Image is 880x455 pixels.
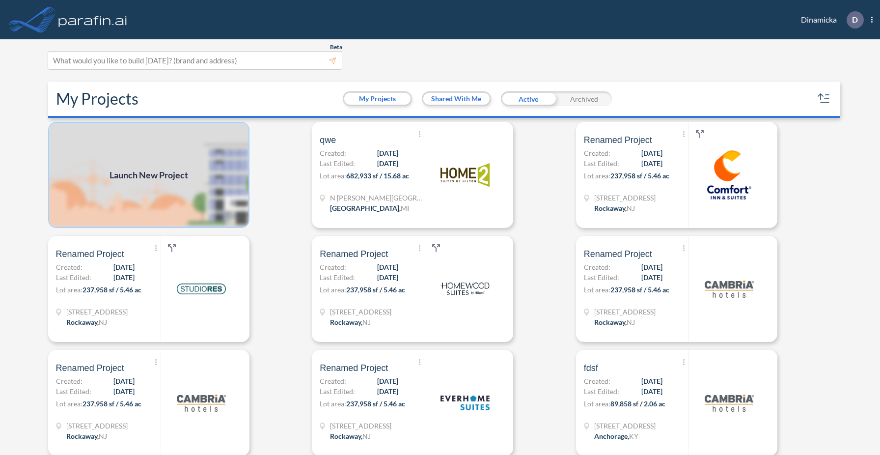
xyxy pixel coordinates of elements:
div: Rockaway, NJ [330,317,371,327]
span: [DATE] [113,376,135,386]
img: logo [440,264,490,313]
img: logo [177,378,226,427]
img: logo [440,378,490,427]
span: 321 Mt Hope Ave [330,421,391,431]
span: Renamed Project [56,248,124,260]
span: 682,933 sf / 15.68 ac [346,171,409,180]
span: Rockaway , [594,204,627,212]
span: [DATE] [377,376,398,386]
span: [DATE] [113,272,135,283]
span: [DATE] [377,262,398,272]
span: 321 Mt Hope Ave [66,421,128,431]
span: Rockaway , [330,318,362,326]
span: Created: [584,262,610,272]
span: KY [629,432,638,440]
span: Lot area: [584,171,610,180]
div: Grand Rapids, MI [330,203,409,213]
span: Anchorage , [594,432,629,440]
span: Lot area: [584,399,610,408]
span: [DATE] [641,158,662,169]
span: Lot area: [320,171,346,180]
span: [DATE] [641,376,662,386]
span: Last Edited: [320,386,355,397]
span: Lot area: [584,285,610,294]
span: Last Edited: [584,272,619,283]
div: Rockaway, NJ [66,317,107,327]
span: 321 Mt Hope Ave [594,307,656,317]
span: [DATE] [113,262,135,272]
span: fdsf [584,362,598,374]
div: Anchorage, KY [594,431,638,441]
p: D [852,15,858,24]
span: [DATE] [377,148,398,158]
span: 237,958 sf / 5.46 ac [82,399,141,408]
div: Archived [556,91,612,106]
span: [DATE] [377,386,398,397]
span: Rockaway , [330,432,362,440]
span: 237,958 sf / 5.46 ac [82,285,141,294]
span: MI [401,204,409,212]
img: logo [56,10,129,29]
span: 321 Mt Hope Ave [66,307,128,317]
span: Last Edited: [584,158,619,169]
span: 1899 Evergreen Rd [594,421,656,431]
img: logo [705,264,754,313]
span: Created: [320,148,346,158]
span: [DATE] [377,158,398,169]
span: Created: [320,262,346,272]
span: Renamed Project [320,248,388,260]
img: add [48,122,249,228]
span: [DATE] [113,386,135,397]
button: sort [816,91,832,107]
span: Last Edited: [320,158,355,169]
span: 237,958 sf / 5.46 ac [346,285,405,294]
span: Lot area: [320,399,346,408]
span: Rockaway , [66,432,99,440]
span: NJ [627,204,635,212]
button: My Projects [344,93,411,105]
span: Created: [320,376,346,386]
a: Renamed ProjectCreated:[DATE]Last Edited:[DATE]Lot area:237,958 sf / 5.46 ac[STREET_ADDRESS]Rocka... [44,236,308,342]
span: Renamed Project [56,362,124,374]
span: 237,958 sf / 5.46 ac [610,171,669,180]
div: Rockaway, NJ [594,317,635,327]
h2: My Projects [56,89,138,108]
span: qwe [320,134,336,146]
span: Created: [56,376,82,386]
img: logo [440,150,490,199]
span: Launch New Project [110,169,188,182]
span: Last Edited: [320,272,355,283]
span: Created: [56,262,82,272]
div: Rockaway, NJ [594,203,635,213]
span: Rockaway , [594,318,627,326]
span: Lot area: [56,399,82,408]
span: Rockaway , [66,318,99,326]
img: logo [705,150,754,199]
span: Created: [584,376,610,386]
span: Beta [330,43,342,51]
a: Renamed ProjectCreated:[DATE]Last Edited:[DATE]Lot area:237,958 sf / 5.46 ac[STREET_ADDRESS]Rocka... [572,236,836,342]
a: Renamed ProjectCreated:[DATE]Last Edited:[DATE]Lot area:237,958 sf / 5.46 ac[STREET_ADDRESS]Rocka... [572,122,836,228]
a: qweCreated:[DATE]Last Edited:[DATE]Lot area:682,933 sf / 15.68 acN [PERSON_NAME][GEOGRAPHIC_DATA]... [308,122,572,228]
span: NJ [99,318,107,326]
span: 321 Mt Hope Ave [330,307,391,317]
span: [DATE] [377,272,398,283]
span: Last Edited: [584,386,619,397]
span: NJ [362,432,371,440]
span: [DATE] [641,262,662,272]
span: [DATE] [641,148,662,158]
span: [DATE] [641,272,662,283]
span: N Wyndham Hill Dr NE [330,193,423,203]
span: [DATE] [641,386,662,397]
span: Created: [584,148,610,158]
span: 321 Mt Hope Ave [594,193,656,203]
div: Rockaway, NJ [66,431,107,441]
div: Active [501,91,556,106]
span: 237,958 sf / 5.46 ac [610,285,669,294]
span: NJ [627,318,635,326]
span: Renamed Project [320,362,388,374]
a: Launch New Project [48,122,249,228]
span: [GEOGRAPHIC_DATA] , [330,204,401,212]
span: Renamed Project [584,134,652,146]
span: Last Edited: [56,272,91,283]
